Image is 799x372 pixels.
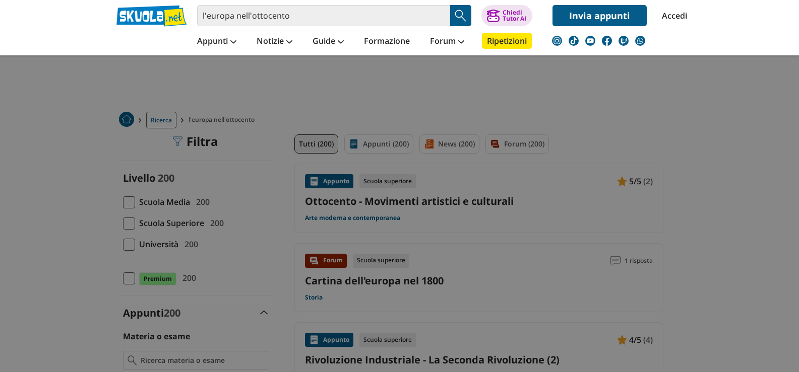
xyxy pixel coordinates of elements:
[361,33,412,51] a: Formazione
[635,36,645,46] img: WhatsApp
[569,36,579,46] img: tiktok
[427,33,467,51] a: Forum
[503,10,526,22] div: Chiedi Tutor AI
[552,5,647,26] a: Invia appunti
[310,33,346,51] a: Guide
[453,8,468,23] img: Cerca appunti, riassunti o versioni
[481,5,532,26] button: ChiediTutor AI
[482,33,532,49] a: Ripetizioni
[552,36,562,46] img: instagram
[585,36,595,46] img: youtube
[602,36,612,46] img: facebook
[254,33,295,51] a: Notizie
[450,5,471,26] button: Search Button
[662,5,683,26] a: Accedi
[619,36,629,46] img: twitch
[197,5,450,26] input: Cerca appunti, riassunti o versioni
[195,33,239,51] a: Appunti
